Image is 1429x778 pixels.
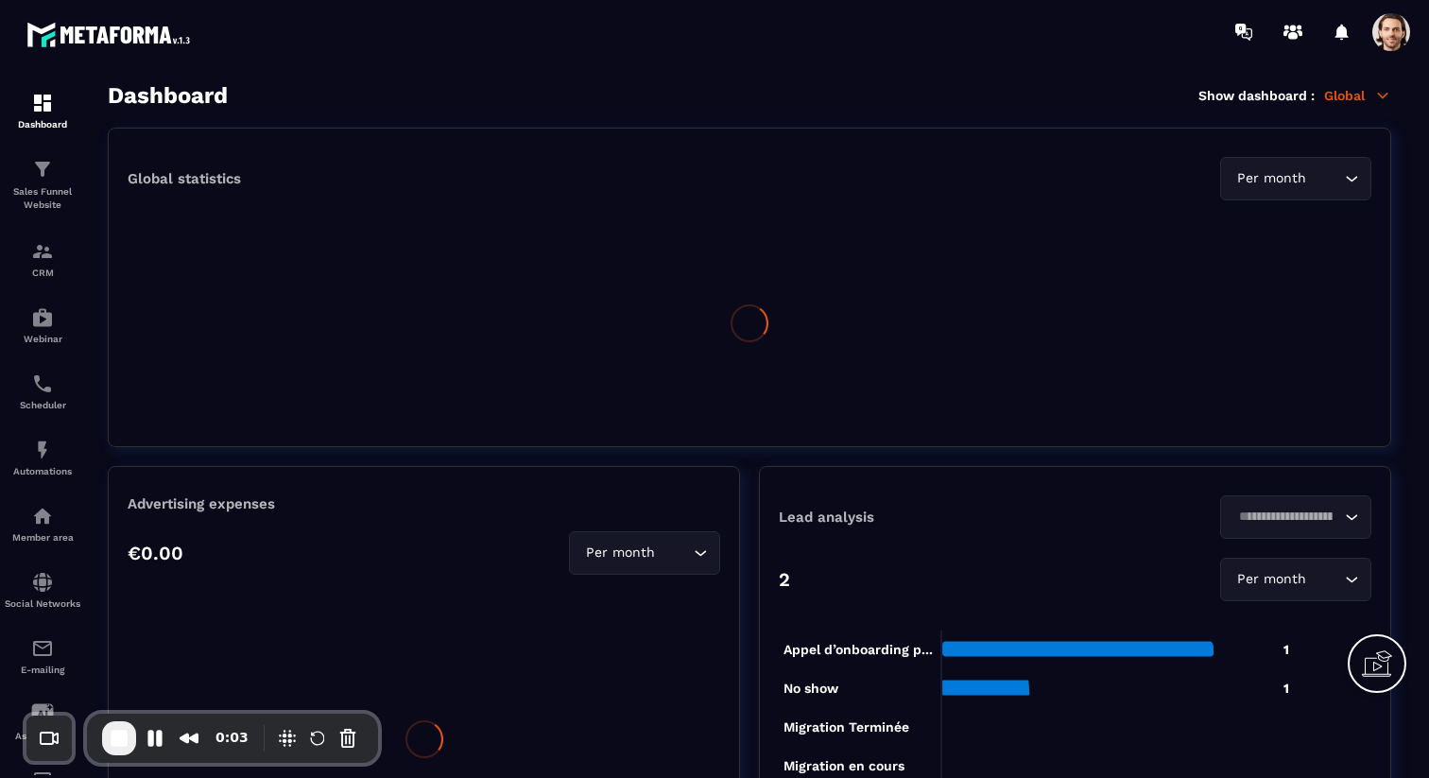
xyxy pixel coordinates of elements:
p: Scheduler [5,400,80,410]
p: Member area [5,532,80,543]
tspan: Appel d’onboarding p... [783,642,933,658]
img: scheduler [31,372,54,395]
div: Search for option [1220,495,1371,539]
p: CRM [5,268,80,278]
input: Search for option [1310,168,1340,189]
span: Per month [1232,168,1310,189]
p: Advertising expenses [128,495,720,512]
p: Global statistics [128,170,241,187]
img: automations [31,306,54,329]
img: email [31,637,54,660]
p: €0.00 [128,542,183,564]
span: Per month [1232,569,1310,590]
a: formationformationSales Funnel Website [5,144,80,226]
p: Social Networks [5,598,80,609]
tspan: Migration en cours [783,758,904,774]
p: Webinar [5,334,80,344]
tspan: No show [783,681,839,696]
img: automations [31,505,54,527]
img: social-network [31,571,54,594]
img: automations [31,439,54,461]
p: Sales Funnel Website [5,185,80,212]
img: logo [26,17,197,52]
img: formation [31,158,54,181]
a: formationformationDashboard [5,78,80,144]
p: E-mailing [5,665,80,675]
p: Show dashboard : [1198,88,1315,103]
div: Search for option [569,531,720,575]
input: Search for option [1232,507,1340,527]
a: social-networksocial-networkSocial Networks [5,557,80,623]
a: Assistant AI [5,689,80,755]
img: formation [31,240,54,263]
p: Assistant AI [5,731,80,741]
a: automationsautomationsWebinar [5,292,80,358]
p: Global [1324,87,1391,104]
p: Lead analysis [779,509,1076,526]
a: schedulerschedulerScheduler [5,358,80,424]
tspan: Migration Terminée [783,719,909,735]
span: Per month [581,543,659,563]
input: Search for option [659,543,689,563]
img: formation [31,92,54,114]
input: Search for option [1310,569,1340,590]
a: emailemailE-mailing [5,623,80,689]
a: formationformationCRM [5,226,80,292]
a: automationsautomationsAutomations [5,424,80,491]
p: 2 [779,568,790,591]
p: Automations [5,466,80,476]
div: Search for option [1220,157,1371,200]
p: Dashboard [5,119,80,130]
h3: Dashboard [108,82,228,109]
a: automationsautomationsMember area [5,491,80,557]
div: Search for option [1220,558,1371,601]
